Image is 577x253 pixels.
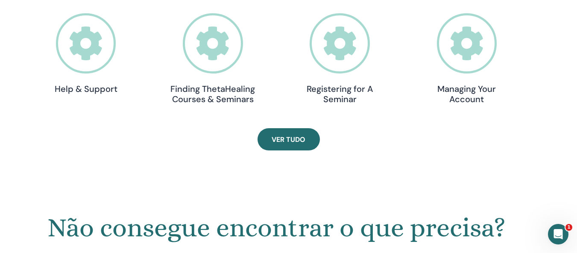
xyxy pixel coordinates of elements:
[297,13,383,104] a: Registering for A Seminar
[43,84,129,94] h4: Help & Support
[272,135,305,144] span: Ver tudo
[548,224,568,244] iframe: Intercom live chat
[424,13,510,104] a: Managing Your Account
[297,84,383,104] h4: Registering for A Seminar
[565,224,572,231] span: 1
[37,212,516,244] h1: Não consegue encontrar o que precisa?
[170,84,255,104] h4: Finding ThetaHealing Courses & Seminars
[258,128,320,150] a: Ver tudo
[424,84,510,104] h4: Managing Your Account
[43,13,129,94] a: Help & Support
[170,13,255,104] a: Finding ThetaHealing Courses & Seminars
